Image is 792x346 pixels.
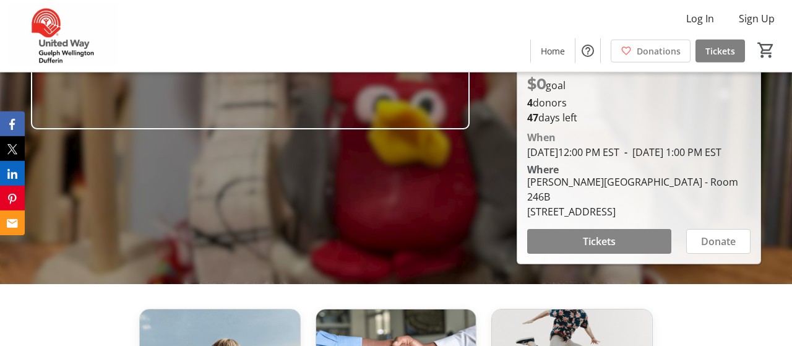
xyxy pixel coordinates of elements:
[527,130,556,145] div: When
[527,175,751,204] div: [PERSON_NAME][GEOGRAPHIC_DATA] - Room 246B
[755,39,777,61] button: Cart
[637,45,681,58] span: Donations
[695,40,745,63] a: Tickets
[619,145,721,159] span: [DATE] 1:00 PM EST
[527,165,559,175] div: Where
[527,75,546,93] span: $0
[527,229,671,254] button: Tickets
[7,5,118,67] img: United Way Guelph Wellington Dufferin's Logo
[531,40,575,63] a: Home
[676,9,724,28] button: Log In
[527,145,619,159] span: [DATE] 12:00 PM EST
[583,234,616,249] span: Tickets
[527,111,538,124] span: 47
[705,45,735,58] span: Tickets
[686,11,714,26] span: Log In
[611,40,691,63] a: Donations
[527,73,566,95] p: goal
[527,110,751,125] p: days left
[527,96,533,110] b: 4
[527,204,751,219] div: [STREET_ADDRESS]
[686,229,751,254] button: Donate
[619,145,632,159] span: -
[575,38,600,63] button: Help
[701,234,736,249] span: Donate
[527,95,751,110] p: donors
[541,45,565,58] span: Home
[739,11,775,26] span: Sign Up
[729,9,785,28] button: Sign Up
